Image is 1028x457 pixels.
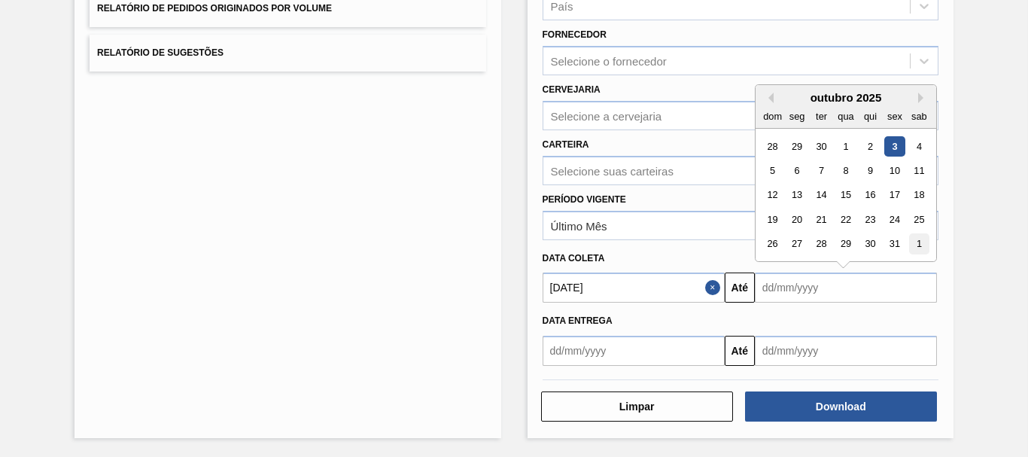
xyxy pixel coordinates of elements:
div: dom [762,106,783,126]
div: Choose quinta-feira, 2 de outubro de 2025 [860,136,880,157]
button: Close [705,273,725,303]
div: Choose domingo, 28 de setembro de 2025 [762,136,783,157]
div: Choose quinta-feira, 30 de outubro de 2025 [860,234,880,254]
div: Choose sexta-feira, 24 de outubro de 2025 [884,209,905,230]
div: Choose quinta-feira, 16 de outubro de 2025 [860,185,880,206]
div: Choose sexta-feira, 17 de outubro de 2025 [884,185,905,206]
div: Choose sábado, 11 de outubro de 2025 [909,160,929,181]
div: Choose quinta-feira, 9 de outubro de 2025 [860,160,880,181]
div: seg [786,106,807,126]
div: Choose quarta-feira, 22 de outubro de 2025 [835,209,856,230]
input: dd/mm/yyyy [543,273,725,303]
div: Choose quarta-feira, 8 de outubro de 2025 [835,160,856,181]
div: sex [884,106,905,126]
span: Data coleta [543,253,605,264]
div: Choose sexta-feira, 10 de outubro de 2025 [884,160,905,181]
label: Cervejaria [543,84,601,95]
div: Choose terça-feira, 7 de outubro de 2025 [811,160,832,181]
div: Choose sábado, 18 de outubro de 2025 [909,185,929,206]
div: Choose segunda-feira, 29 de setembro de 2025 [786,136,807,157]
div: Choose domingo, 26 de outubro de 2025 [762,234,783,254]
div: Selecione suas carteiras [551,164,674,177]
label: Fornecedor [543,29,607,40]
span: Relatório de Sugestões [97,47,224,58]
div: Choose domingo, 12 de outubro de 2025 [762,185,783,206]
input: dd/mm/yyyy [755,273,937,303]
div: Choose segunda-feira, 27 de outubro de 2025 [786,234,807,254]
div: qua [835,106,856,126]
div: Choose sábado, 25 de outubro de 2025 [909,209,929,230]
div: Selecione o fornecedor [551,55,667,68]
span: Relatório de Pedidos Originados por Volume [97,3,332,14]
button: Até [725,336,755,366]
div: Choose sábado, 4 de outubro de 2025 [909,136,929,157]
button: Relatório de Sugestões [90,35,485,72]
div: Choose domingo, 5 de outubro de 2025 [762,160,783,181]
div: Choose terça-feira, 21 de outubro de 2025 [811,209,832,230]
button: Até [725,273,755,303]
button: Previous Month [763,93,774,103]
div: qui [860,106,880,126]
div: Choose segunda-feira, 13 de outubro de 2025 [786,185,807,206]
div: Selecione a cervejaria [551,109,662,122]
div: Último Mês [551,219,607,232]
button: Next Month [918,93,929,103]
div: Choose domingo, 19 de outubro de 2025 [762,209,783,230]
div: Choose terça-feira, 30 de setembro de 2025 [811,136,832,157]
div: Choose segunda-feira, 6 de outubro de 2025 [786,160,807,181]
div: outubro 2025 [756,91,936,104]
div: sab [909,106,929,126]
button: Limpar [541,391,733,422]
div: Choose terça-feira, 14 de outubro de 2025 [811,185,832,206]
div: Choose quarta-feira, 15 de outubro de 2025 [835,185,856,206]
div: Choose sexta-feira, 31 de outubro de 2025 [884,234,905,254]
button: Download [745,391,937,422]
div: Choose quarta-feira, 29 de outubro de 2025 [835,234,856,254]
label: Carteira [543,139,589,150]
div: Choose quarta-feira, 1 de outubro de 2025 [835,136,856,157]
input: dd/mm/yyyy [755,336,937,366]
div: Choose segunda-feira, 20 de outubro de 2025 [786,209,807,230]
span: Data Entrega [543,315,613,326]
div: Choose sexta-feira, 3 de outubro de 2025 [884,136,905,157]
div: month 2025-10 [760,134,931,256]
label: Período Vigente [543,194,626,205]
div: Choose quinta-feira, 23 de outubro de 2025 [860,209,880,230]
div: Choose terça-feira, 28 de outubro de 2025 [811,234,832,254]
input: dd/mm/yyyy [543,336,725,366]
div: ter [811,106,832,126]
div: Choose sábado, 1 de novembro de 2025 [909,234,929,254]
